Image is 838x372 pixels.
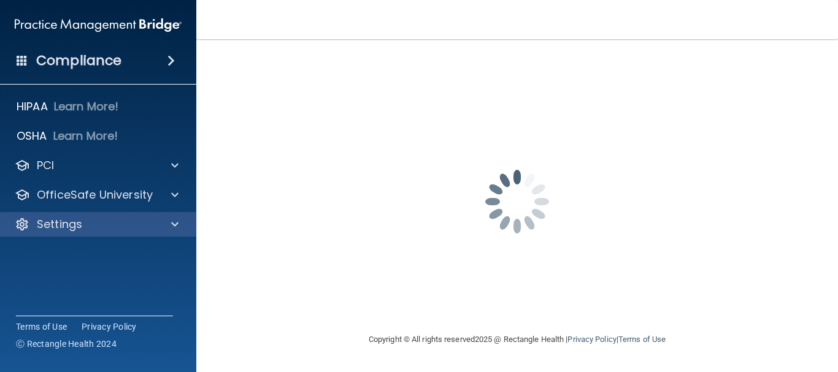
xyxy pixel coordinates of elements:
p: OfficeSafe University [37,188,153,202]
img: spinner.e123f6fc.gif [456,140,579,263]
a: Settings [15,217,179,232]
a: Privacy Policy [567,335,616,344]
a: OfficeSafe University [15,188,179,202]
span: Ⓒ Rectangle Health 2024 [16,338,117,350]
p: Learn More! [54,99,119,114]
a: Terms of Use [618,335,666,344]
p: PCI [37,158,54,173]
a: PCI [15,158,179,173]
iframe: Drift Widget Chat Controller [777,287,823,334]
p: Settings [37,217,82,232]
img: PMB logo [15,13,182,37]
p: Learn More! [53,129,118,143]
div: Copyright © All rights reserved 2025 @ Rectangle Health | | [293,320,741,359]
p: OSHA [17,129,47,143]
h4: Compliance [36,52,121,69]
a: Terms of Use [16,321,67,333]
a: Privacy Policy [82,321,137,333]
p: HIPAA [17,99,48,114]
